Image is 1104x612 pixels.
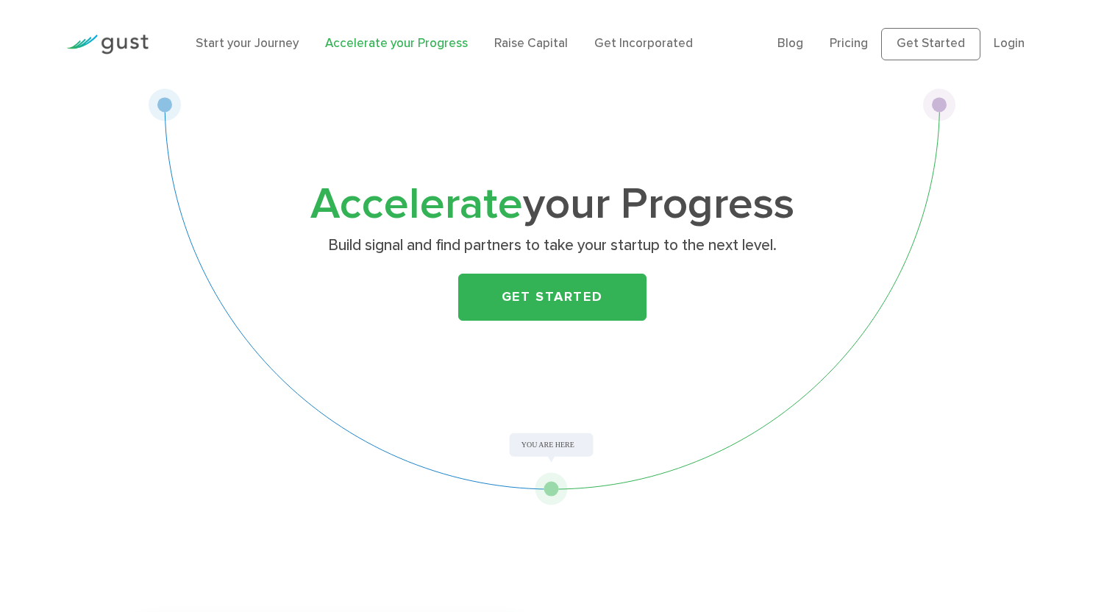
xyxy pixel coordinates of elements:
a: Pricing [830,36,868,51]
p: Build signal and find partners to take your startup to the next level. [267,235,837,256]
a: Raise Capital [494,36,568,51]
a: Get Incorporated [594,36,693,51]
a: Accelerate your Progress [325,36,468,51]
a: Login [994,36,1025,51]
a: Get Started [458,274,647,321]
a: Start your Journey [196,36,299,51]
img: Gust Logo [66,35,149,54]
h1: your Progress [262,185,843,225]
a: Get Started [881,28,980,60]
span: Accelerate [310,178,523,230]
a: Blog [777,36,803,51]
